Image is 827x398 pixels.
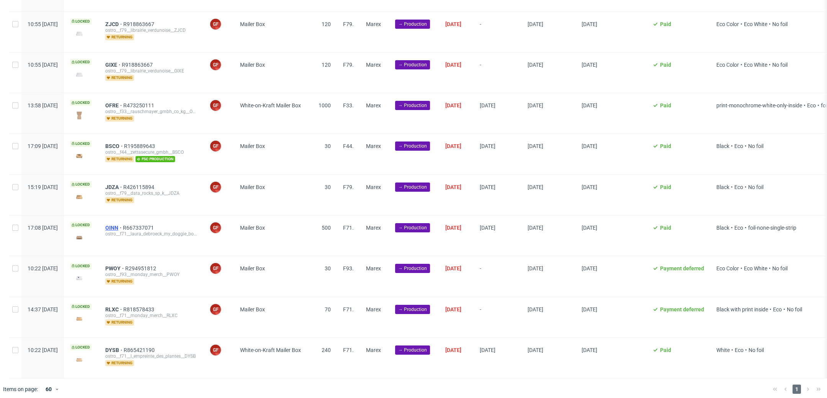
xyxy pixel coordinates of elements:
[28,265,58,271] span: 10:22 [DATE]
[70,69,88,80] img: version_two_editor_design
[105,278,134,285] span: returning
[660,184,671,190] span: Paid
[123,306,156,312] span: R818578433
[322,21,331,27] span: 120
[445,184,461,190] span: [DATE]
[210,222,221,233] figcaption: GF
[445,143,461,149] span: [DATE]
[398,102,427,109] span: → Production
[28,102,58,109] span: 13:58 [DATE]
[743,143,748,149] span: •
[793,385,801,394] span: 1
[70,141,92,147] span: Locked
[125,265,158,271] a: R294951812
[734,184,743,190] span: Eco
[743,184,748,190] span: •
[582,21,597,27] span: [DATE]
[528,265,543,271] span: [DATE]
[123,21,156,27] a: R918863667
[528,306,543,312] span: [DATE]
[480,265,515,287] span: -
[748,143,763,149] span: No foil
[716,225,729,231] span: Black
[123,102,156,109] a: R473250111
[343,265,354,271] span: F93.
[343,21,354,27] span: F79.
[70,314,88,324] img: version_two_editor_design
[773,306,782,312] span: Eco
[480,62,515,84] span: -
[210,182,221,192] figcaption: GF
[582,184,597,190] span: [DATE]
[749,347,764,353] span: No foil
[767,21,772,27] span: •
[105,21,123,27] span: ZJCD
[105,143,124,149] a: BSCO
[445,21,461,27] span: [DATE]
[136,156,175,162] span: fsc production
[28,62,58,68] span: 10:55 [DATE]
[105,306,123,312] a: RLXC
[210,345,221,355] figcaption: GF
[660,306,704,312] span: Payment deferred
[28,21,58,27] span: 10:55 [DATE]
[716,21,739,27] span: Eco Color
[322,225,331,231] span: 500
[366,306,381,312] span: Marex
[70,273,88,283] img: version_two_editor_design
[28,306,58,312] span: 14:37 [DATE]
[105,102,123,109] span: OFRE
[802,102,807,109] span: •
[582,265,597,271] span: [DATE]
[743,225,748,231] span: •
[343,225,354,231] span: F71.
[480,102,495,109] span: [DATE]
[528,184,543,190] span: [DATE]
[124,347,156,353] a: R865421190
[325,184,331,190] span: 30
[366,265,381,271] span: Marex
[660,102,671,109] span: Paid
[210,100,221,111] figcaption: GF
[739,21,744,27] span: •
[660,265,704,271] span: Payment deferred
[366,184,381,190] span: Marex
[528,21,543,27] span: [DATE]
[807,102,816,109] span: Eco
[398,265,427,272] span: → Production
[739,265,744,271] span: •
[240,102,301,109] span: White-on-Kraft Mailer Box
[744,21,767,27] span: Eco White
[210,59,221,70] figcaption: GF
[123,225,155,231] a: R667337071
[70,110,88,120] img: version_two_editor_design
[716,102,802,109] span: print-monochrome-white-only-inside
[582,102,597,109] span: [DATE]
[480,184,495,190] span: [DATE]
[70,151,88,161] img: version_two_editor_design
[105,347,124,353] a: DYSB
[767,62,772,68] span: •
[28,347,58,353] span: 10:22 [DATE]
[772,265,788,271] span: No foil
[660,21,671,27] span: Paid
[105,265,125,271] a: PWOY
[398,143,427,150] span: → Production
[105,360,134,366] span: returning
[240,184,265,190] span: Mailer Box
[480,225,495,231] span: [DATE]
[735,347,744,353] span: Eco
[398,224,427,231] span: → Production
[660,225,671,231] span: Paid
[105,184,123,190] a: JDZA
[105,68,197,74] div: ostro__f79__librairie_verdunoise__GIXE
[816,102,821,109] span: •
[105,62,122,68] a: GIXE
[660,347,671,353] span: Paid
[767,265,772,271] span: •
[105,319,134,326] span: returning
[660,143,671,149] span: Paid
